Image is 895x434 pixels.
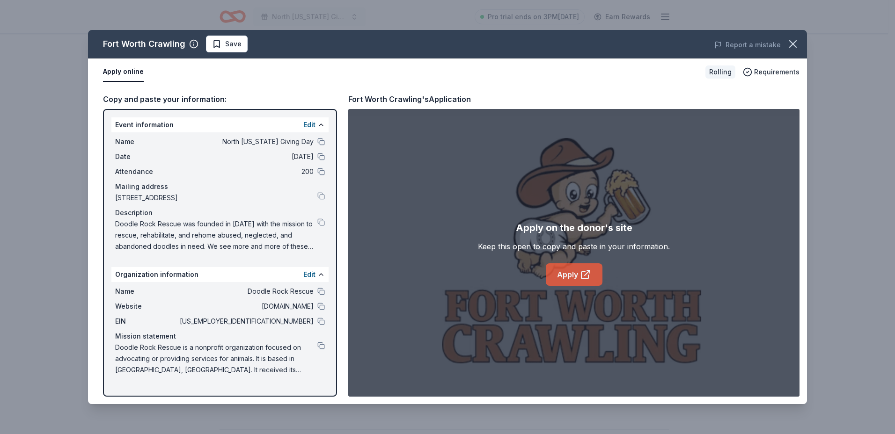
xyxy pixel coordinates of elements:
[516,220,632,235] div: Apply on the donor's site
[303,269,315,280] button: Edit
[115,301,178,312] span: Website
[225,38,242,50] span: Save
[206,36,248,52] button: Save
[178,286,314,297] span: Doodle Rock Rescue
[546,263,602,286] a: Apply
[705,65,735,79] div: Rolling
[478,241,670,252] div: Keep this open to copy and paste in your information.
[178,166,314,177] span: 200
[754,66,800,78] span: Requirements
[115,151,178,162] span: Date
[714,39,781,51] button: Report a mistake
[115,192,317,203] span: [STREET_ADDRESS]
[303,119,315,130] button: Edit
[115,342,317,376] span: Doodle Rock Rescue is a nonprofit organization focused on advocating or providing services for an...
[111,267,329,282] div: Organization information
[115,166,178,177] span: Attendance
[115,316,178,327] span: EIN
[115,331,325,342] div: Mission statement
[103,62,144,82] button: Apply online
[103,93,337,105] div: Copy and paste your information:
[115,181,325,192] div: Mailing address
[178,151,314,162] span: [DATE]
[103,36,185,51] div: Fort Worth Crawling
[178,136,314,147] span: North [US_STATE] Giving Day
[111,117,329,132] div: Event information
[115,136,178,147] span: Name
[115,207,325,218] div: Description
[743,66,800,78] button: Requirements
[178,301,314,312] span: [DOMAIN_NAME]
[115,286,178,297] span: Name
[348,93,471,105] div: Fort Worth Crawling's Application
[178,316,314,327] span: [US_EMPLOYER_IDENTIFICATION_NUMBER]
[115,218,317,252] span: Doodle Rock Rescue was founded in [DATE] with the mission to rescue, rehabilitate, and rehome abu...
